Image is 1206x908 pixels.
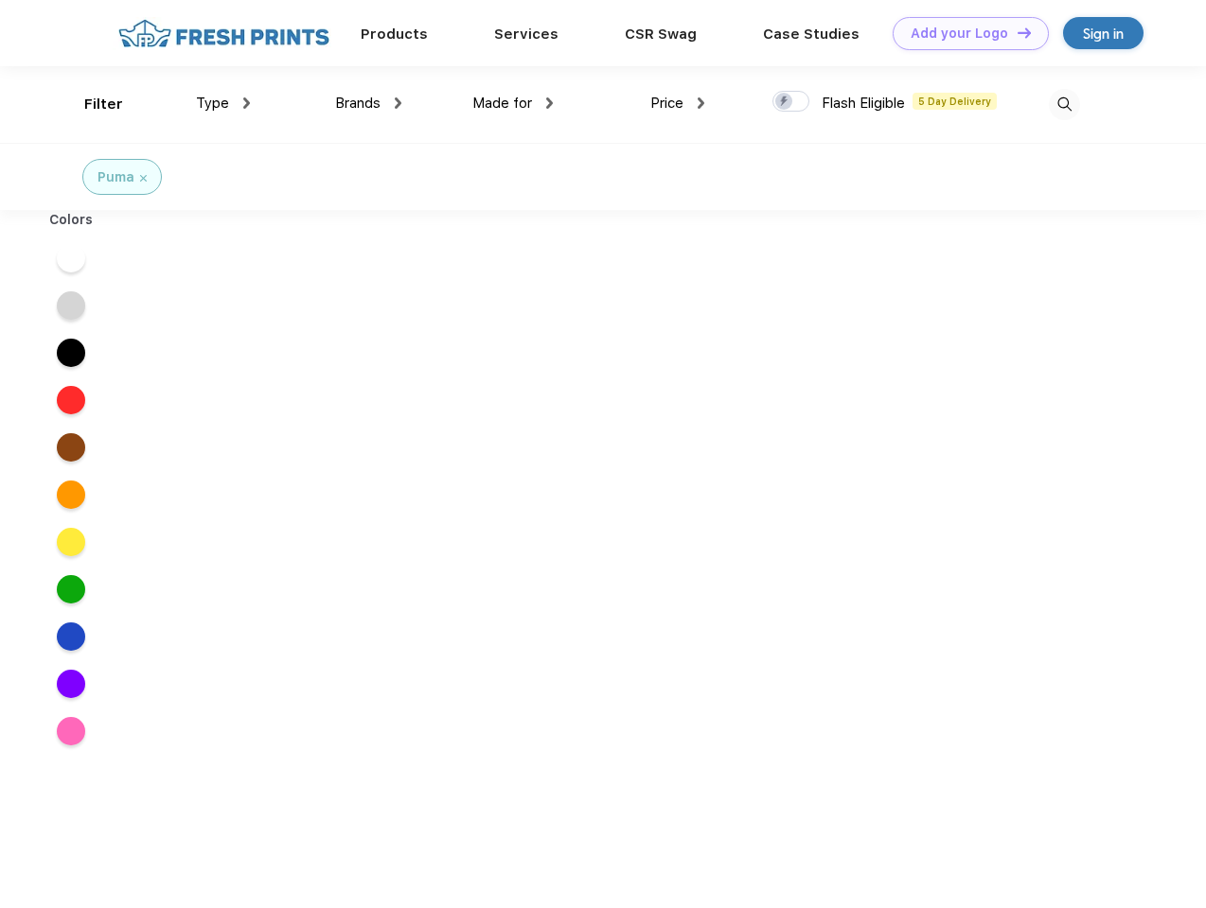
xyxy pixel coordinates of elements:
[698,97,704,109] img: dropdown.png
[546,97,553,109] img: dropdown.png
[625,26,697,43] a: CSR Swag
[1063,17,1144,49] a: Sign in
[650,95,683,112] span: Price
[243,97,250,109] img: dropdown.png
[822,95,905,112] span: Flash Eligible
[494,26,559,43] a: Services
[395,97,401,109] img: dropdown.png
[335,95,381,112] span: Brands
[1049,89,1080,120] img: desktop_search.svg
[98,167,134,187] div: Puma
[913,93,997,110] span: 5 Day Delivery
[361,26,428,43] a: Products
[911,26,1008,42] div: Add your Logo
[472,95,532,112] span: Made for
[113,17,335,50] img: fo%20logo%202.webp
[84,94,123,115] div: Filter
[196,95,229,112] span: Type
[1083,23,1124,44] div: Sign in
[140,175,147,182] img: filter_cancel.svg
[35,210,108,230] div: Colors
[1018,27,1031,38] img: DT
